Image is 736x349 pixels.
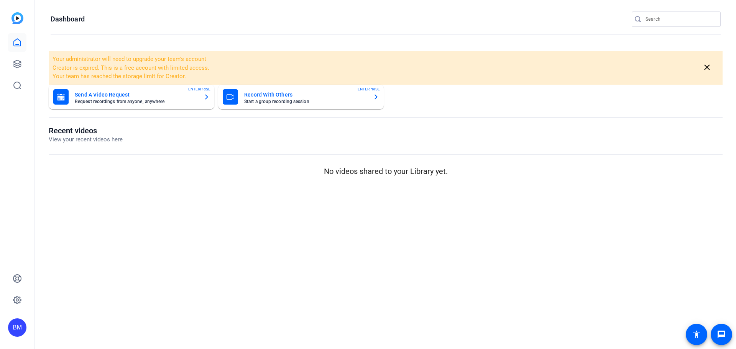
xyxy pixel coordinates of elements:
h1: Dashboard [51,15,85,24]
mat-card-subtitle: Request recordings from anyone, anywhere [75,99,197,104]
mat-card-title: Send A Video Request [75,90,197,99]
mat-card-title: Record With Others [244,90,367,99]
button: Record With OthersStart a group recording sessionENTERPRISE [218,85,384,109]
mat-card-subtitle: Start a group recording session [244,99,367,104]
span: ENTERPRISE [188,86,210,92]
mat-icon: accessibility [692,330,701,339]
button: Send A Video RequestRequest recordings from anyone, anywhereENTERPRISE [49,85,214,109]
mat-icon: message [717,330,726,339]
input: Search [646,15,715,24]
p: No videos shared to your Library yet. [49,165,723,177]
div: BM [8,318,26,337]
li: Creator is expired. This is a free account with limited access. [53,64,591,72]
mat-icon: close [702,63,712,72]
li: Your team has reached the storage limit for Creator. [53,72,591,81]
span: Your administrator will need to upgrade your team's account [53,56,206,62]
h1: Recent videos [49,126,123,135]
p: View your recent videos here [49,135,123,144]
img: blue-gradient.svg [11,12,23,24]
span: ENTERPRISE [358,86,380,92]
